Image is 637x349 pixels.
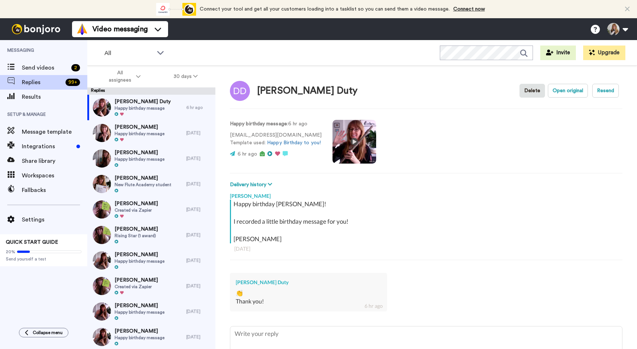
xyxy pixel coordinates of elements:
[592,84,619,98] button: Resend
[33,330,63,336] span: Collapse menu
[89,66,157,87] button: All assignees
[230,81,250,101] img: Image of Derenda Duty
[238,152,257,157] span: 6 hr ago
[115,105,171,111] span: Happy birthday message
[22,128,87,136] span: Message template
[9,24,63,34] img: bj-logo-header-white.svg
[115,98,171,105] span: [PERSON_NAME] Duty
[87,299,215,324] a: [PERSON_NAME]Happy birthday message[DATE]
[200,7,450,12] span: Connect your tool and get all your customers loading into a tasklist so you can send them a video...
[22,215,87,224] span: Settings
[156,3,196,16] div: animation
[115,233,158,239] span: Rising Star (1 award)
[6,240,58,245] span: QUICK START GUIDE
[186,283,212,289] div: [DATE]
[186,130,212,136] div: [DATE]
[6,249,15,255] span: 20%
[93,124,111,142] img: dd04f1eb-31c4-4c44-aaeb-d627b3ca49cf-thumb.jpg
[87,120,215,146] a: [PERSON_NAME]Happy birthday message[DATE]
[186,334,212,340] div: [DATE]
[519,84,545,98] button: Delete
[22,157,87,165] span: Share library
[87,222,215,248] a: [PERSON_NAME]Rising Star (1 award)[DATE]
[453,7,485,12] a: Connect now
[22,186,87,195] span: Fallbacks
[540,46,576,60] button: Invite
[93,200,111,219] img: 150f7849-44cb-437c-bd2a-d3282a612fd6-thumb.jpg
[157,70,214,83] button: 30 days
[186,207,212,212] div: [DATE]
[230,189,622,200] div: [PERSON_NAME]
[93,251,111,270] img: fb84b529-9c59-4cab-8307-e95ab89c0d27-thumb.jpg
[115,328,164,335] span: [PERSON_NAME]
[93,175,111,193] img: edb8e3bc-1929-409a-8907-08c231ccc226-thumb.jpg
[236,297,381,306] div: Thank you!
[87,248,215,273] a: [PERSON_NAME]Happy birthday message[DATE]
[115,335,164,341] span: Happy birthday message
[115,226,158,233] span: [PERSON_NAME]
[87,197,215,222] a: [PERSON_NAME]Created via Zapier[DATE]
[230,132,322,147] p: [EMAIL_ADDRESS][DOMAIN_NAME] Template used:
[115,156,164,162] span: Happy birthday message
[19,328,68,337] button: Collapse menu
[93,328,111,346] img: 906323a2-391d-4cee-9179-3f4003c8a3df-thumb.jpg
[87,171,215,197] a: [PERSON_NAME]New Flute Academy student[DATE]
[22,93,87,101] span: Results
[115,131,164,137] span: Happy birthday message
[230,120,322,128] p: : 6 hr ago
[93,302,111,321] img: 8e6ab975-cfa6-4dfe-be04-868420e19862-thumb.jpg
[234,200,621,243] div: Happy birthday [PERSON_NAME]! I recorded a little birthday message for you! [PERSON_NAME]
[234,245,618,252] div: [DATE]
[76,23,88,35] img: vm-color.svg
[115,251,164,258] span: [PERSON_NAME]
[236,289,381,297] div: 👏
[115,200,158,207] span: [PERSON_NAME]
[365,302,383,310] div: 6 hr ago
[115,277,158,284] span: [PERSON_NAME]
[22,171,87,180] span: Workspaces
[93,277,111,295] img: 7d4c32f4-e1b7-44dd-a87c-bcefbb1049fe-thumb.jpg
[22,142,73,151] span: Integrations
[267,140,321,145] a: Happy Birthday to you!
[186,105,212,110] div: 6 hr ago
[115,182,171,188] span: New Flute Academy student
[22,78,63,87] span: Replies
[93,226,111,244] img: a49ccfc6-abd5-4e4d-a9bc-16ba2eb5ebcf-thumb.jpg
[186,232,212,238] div: [DATE]
[186,258,212,263] div: [DATE]
[65,79,80,86] div: 99 +
[257,86,358,96] div: [PERSON_NAME] Duty
[115,302,164,309] span: [PERSON_NAME]
[583,46,625,60] button: Upgrade
[230,121,287,126] strong: Happy birthday message
[115,284,158,290] span: Created via Zapier
[230,181,274,189] button: Delivery history
[115,123,164,131] span: [PERSON_NAME]
[87,87,215,95] div: Replies
[186,156,212,161] div: [DATE]
[87,95,215,120] a: [PERSON_NAME] DutyHappy birthday message6 hr ago
[6,256,81,262] span: Send yourself a test
[87,273,215,299] a: [PERSON_NAME]Created via Zapier[DATE]
[186,309,212,314] div: [DATE]
[115,258,164,264] span: Happy birthday message
[186,181,212,187] div: [DATE]
[22,63,68,72] span: Send videos
[93,98,111,117] img: f61917d3-81c0-4db7-b211-eef016ce1301-thumb.jpg
[71,64,80,71] div: 2
[115,149,164,156] span: [PERSON_NAME]
[115,309,164,315] span: Happy birthday message
[105,69,135,84] span: All assignees
[92,24,148,34] span: Video messaging
[548,84,588,98] button: Open original
[236,279,381,286] div: [PERSON_NAME] Duty
[87,146,215,171] a: [PERSON_NAME]Happy birthday message[DATE]
[93,149,111,168] img: d0a94d39-7c2e-49c6-b85e-113a4394de30-thumb.jpg
[115,207,158,213] span: Created via Zapier
[104,49,153,58] span: All
[115,174,171,182] span: [PERSON_NAME]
